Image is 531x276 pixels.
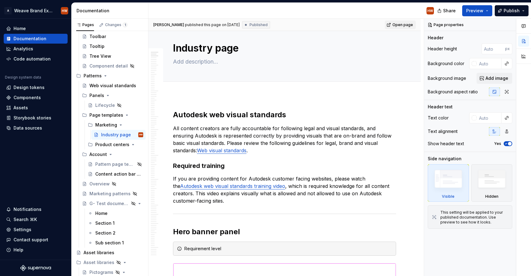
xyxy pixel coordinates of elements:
a: Industry pageHW [91,130,146,140]
div: Panels [80,91,146,100]
a: Sub section 1 [85,238,146,248]
span: Preview [466,8,483,14]
a: Analytics [4,44,68,54]
span: Published [250,22,268,27]
div: Background aspect ratio [428,89,478,95]
div: Tree View [89,53,111,59]
a: Code automation [4,54,68,64]
svg: Supernova Logo [20,265,51,271]
button: Publish [495,5,529,16]
button: Add image [477,73,512,84]
div: Page templates [80,110,146,120]
p: If you are providing content for Autodesk customer facing websites, please watch the , which is r... [173,175,396,204]
div: Data sources [14,125,42,131]
a: Lifecycle [85,100,146,110]
button: Search ⌘K [4,215,68,224]
div: Marketing patterns [89,191,131,197]
div: Text alignment [428,128,458,134]
div: Hidden [485,194,498,199]
div: Visible [428,164,469,202]
a: Web visual standards [80,81,146,91]
div: Background image [428,75,466,81]
a: Pattern page template [85,159,146,169]
div: Industry page [101,132,131,138]
div: Asset libraries [84,250,114,256]
div: Analytics [14,46,33,52]
div: Side navigation [428,156,462,162]
span: Open page [392,22,413,27]
input: Auto [477,112,502,123]
div: Pattern page template [95,161,135,167]
div: Weave Brand Extended [14,8,53,14]
span: Publish [504,8,520,14]
div: Header text [428,104,453,110]
div: Text color [428,115,449,121]
div: Home [95,210,108,216]
div: Lifecycle [95,102,115,108]
div: Overview [89,181,110,187]
div: G- Test documentation page [89,200,129,207]
a: Component detail [80,61,146,71]
div: Header height [428,46,457,52]
div: Design tokens [14,84,45,91]
span: 1 [123,22,128,27]
div: Assets [14,105,28,111]
div: Panels [89,92,104,99]
label: Yes [494,141,501,146]
div: HW [427,8,433,13]
span: [PERSON_NAME] [153,22,184,27]
p: All content creators are fully accountable for following legal and visual standards, and ensuring... [173,125,396,154]
div: Section 2 [95,230,116,236]
div: Search ⌘K [14,216,37,223]
div: Section 1 [95,220,115,226]
div: Product centers [85,140,146,150]
a: G- Test documentation page [80,199,146,208]
div: Pictograms [89,269,113,275]
button: AWeave Brand ExtendedHW [1,4,70,17]
h3: Required training [173,161,396,170]
button: Preview [462,5,492,16]
a: Web visual standards [197,147,246,154]
div: Asset libraries [74,258,146,267]
div: Account [80,150,146,159]
div: Patterns [74,71,146,81]
span: Add image [486,75,508,81]
button: Help [4,245,68,255]
div: Asset libraries [84,259,114,266]
div: Storybook stories [14,115,51,121]
div: Pages [76,22,94,27]
div: Contact support [14,237,48,243]
a: Open page [385,21,416,29]
div: Product centers [95,142,129,148]
div: Requirement level [184,246,392,252]
div: Documentation [14,36,46,42]
div: Web visual standards [89,83,136,89]
div: Changes [105,22,128,27]
div: Marketing [85,120,146,130]
div: Hidden [471,164,513,202]
div: Settings [14,227,31,233]
a: Overview [80,179,146,189]
div: Components [14,95,41,101]
div: Header [428,35,443,41]
a: Documentation [4,34,68,44]
a: Tree View [80,51,146,61]
div: Design system data [5,75,41,80]
a: Home [4,24,68,33]
div: Toolbar [89,33,106,40]
a: Assets [4,103,68,113]
a: Storybook stories [4,113,68,123]
div: Component detail [89,63,128,69]
div: published this page on [DATE] [185,22,240,27]
a: Asset libraries [74,248,146,258]
a: Home [85,208,146,218]
a: Autodesk web visual standards training video [180,183,285,189]
div: Show header text [428,141,464,147]
div: Tooltip [89,43,104,49]
a: Marketing patterns [80,189,146,199]
textarea: Industry page [172,41,395,56]
h2: Autodesk web visual standards [173,110,396,120]
div: HW [139,132,143,138]
a: Section 1 [85,218,146,228]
